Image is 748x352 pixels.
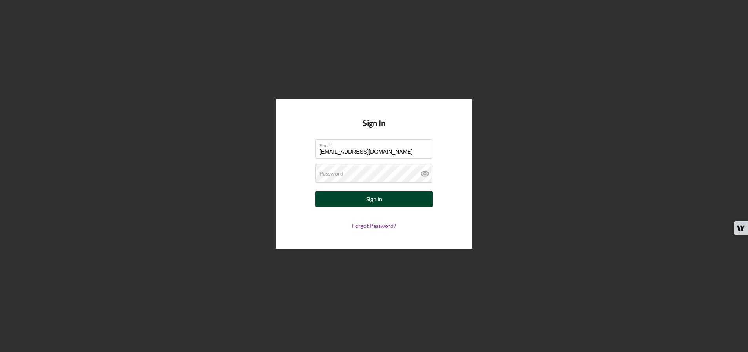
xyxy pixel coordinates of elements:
label: Email [319,140,432,148]
label: Password [319,170,343,177]
button: Sign In [315,191,433,207]
h4: Sign In [363,119,385,139]
div: Sign In [366,191,382,207]
a: Forgot Password? [352,222,396,229]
